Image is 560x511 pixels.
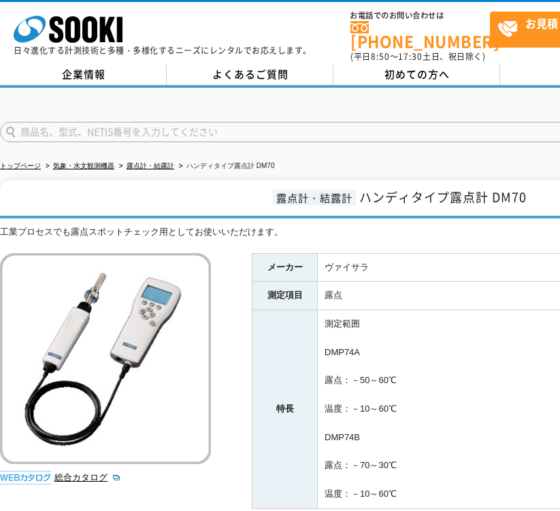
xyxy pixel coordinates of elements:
[333,65,500,85] a: 初めての方へ
[176,159,274,174] li: ハンディタイプ露点計 DM70
[371,50,390,63] span: 8:50
[398,50,423,63] span: 17:30
[384,67,450,82] span: 初めての方へ
[273,190,356,205] span: 露点計・結露計
[350,12,490,20] span: お電話でのお問い合わせは
[54,472,121,482] a: 総合カタログ
[359,188,527,206] span: ハンディタイプ露点計 DM70
[252,253,318,282] th: メーカー
[14,46,312,54] p: 日々進化する計測技術と多種・多様化するニーズにレンタルでお応えします。
[167,65,333,85] a: よくあるご質問
[127,162,174,169] a: 露点計・結露計
[252,310,318,508] th: 特長
[350,50,485,63] span: (平日 ～ 土日、祝日除く)
[350,21,490,49] a: [PHONE_NUMBER]
[53,162,114,169] a: 気象・水文観測機器
[252,282,318,310] th: 測定項目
